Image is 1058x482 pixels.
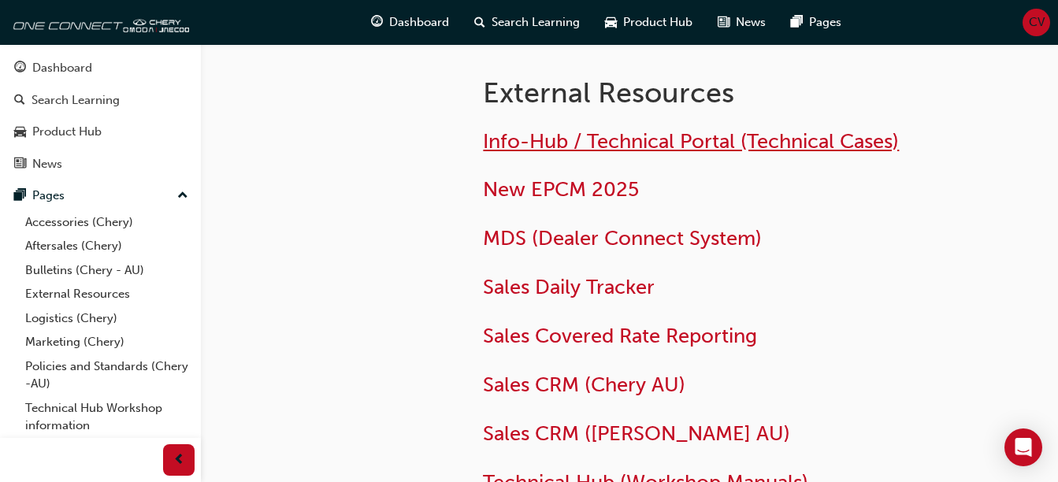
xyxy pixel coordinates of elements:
[483,324,757,348] a: Sales Covered Rate Reporting
[778,6,854,39] a: pages-iconPages
[718,13,729,32] span: news-icon
[14,61,26,76] span: guage-icon
[1029,13,1045,32] span: CV
[791,13,803,32] span: pages-icon
[19,396,195,438] a: Technical Hub Workshop information
[32,59,92,77] div: Dashboard
[32,123,102,141] div: Product Hub
[8,6,189,38] img: oneconnect
[705,6,778,39] a: news-iconNews
[623,13,692,32] span: Product Hub
[14,189,26,203] span: pages-icon
[462,6,592,39] a: search-iconSearch Learning
[483,177,639,202] a: New EPCM 2025
[371,13,383,32] span: guage-icon
[483,76,938,110] h1: External Resources
[32,155,62,173] div: News
[19,306,195,331] a: Logistics (Chery)
[19,330,195,354] a: Marketing (Chery)
[6,150,195,179] a: News
[605,13,617,32] span: car-icon
[6,50,195,181] button: DashboardSearch LearningProduct HubNews
[483,129,899,154] a: Info-Hub / Technical Portal (Technical Cases)
[173,450,185,470] span: prev-icon
[592,6,705,39] a: car-iconProduct Hub
[19,234,195,258] a: Aftersales (Chery)
[19,282,195,306] a: External Resources
[1004,428,1042,466] div: Open Intercom Messenger
[6,181,195,210] button: Pages
[19,354,195,396] a: Policies and Standards (Chery -AU)
[389,13,449,32] span: Dashboard
[492,13,580,32] span: Search Learning
[6,117,195,146] a: Product Hub
[32,187,65,205] div: Pages
[474,13,485,32] span: search-icon
[32,91,120,109] div: Search Learning
[6,86,195,115] a: Search Learning
[14,125,26,139] span: car-icon
[19,258,195,283] a: Bulletins (Chery - AU)
[483,373,685,397] a: Sales CRM (Chery AU)
[177,186,188,206] span: up-icon
[736,13,766,32] span: News
[358,6,462,39] a: guage-iconDashboard
[6,54,195,83] a: Dashboard
[483,275,655,299] a: Sales Daily Tracker
[483,421,790,446] a: Sales CRM ([PERSON_NAME] AU)
[809,13,841,32] span: Pages
[19,210,195,235] a: Accessories (Chery)
[14,94,25,108] span: search-icon
[1023,9,1050,36] button: CV
[483,226,762,250] a: MDS (Dealer Connect System)
[14,158,26,172] span: news-icon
